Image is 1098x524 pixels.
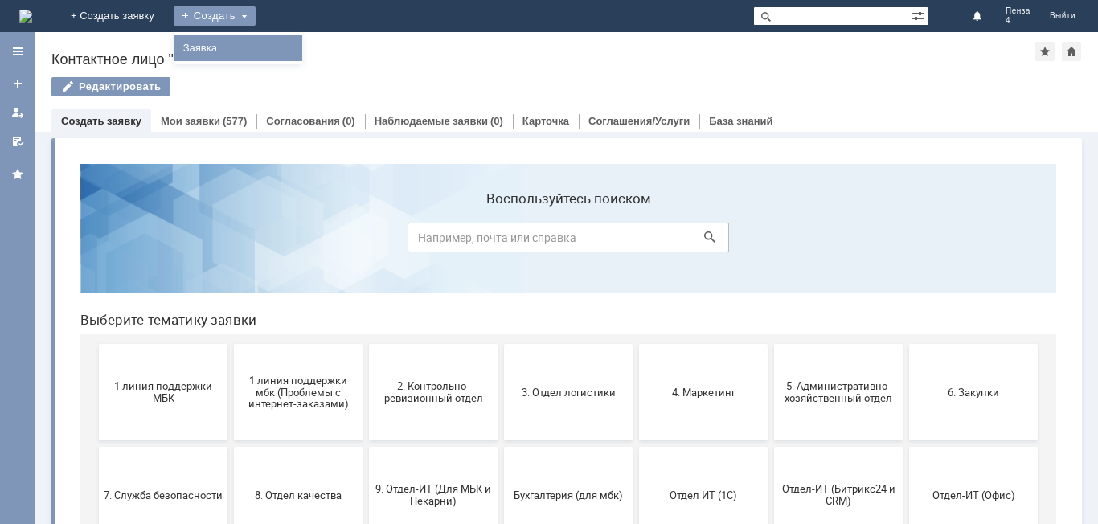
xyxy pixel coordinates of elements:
[5,129,31,154] a: Мои согласования
[436,296,565,392] button: Бухгалтерия (для мбк)
[301,296,430,392] button: 9. Отдел-ИТ (Для МБК и Пекарни)
[842,296,970,392] button: Отдел-ИТ (Офис)
[1035,42,1055,61] div: Добавить в избранное
[1062,42,1081,61] div: Сделать домашней страницей
[306,332,425,356] span: 9. Отдел-ИТ (Для МБК и Пекарни)
[340,72,662,101] input: Например, почта или справка
[707,296,835,392] button: Отдел-ИТ (Битрикс24 и CRM)
[301,399,430,495] button: Это соглашение не активно!
[306,229,425,253] span: 2. Контрольно-ревизионный отдел
[711,229,830,253] span: 5. Административно-хозяйственный отдел
[166,193,295,289] button: 1 линия поддержки мбк (Проблемы с интернет-заказами)
[842,193,970,289] button: 6. Закупки
[171,440,290,452] span: Франчайзинг
[19,10,32,23] a: Перейти на домашнюю страницу
[436,399,565,495] button: [PERSON_NAME]. Услуги ИТ для МБК (оформляет L1)
[1006,16,1030,26] span: 4
[576,235,695,247] span: 4. Маркетинг
[846,235,965,247] span: 6. Закупки
[166,399,295,495] button: Франчайзинг
[846,338,965,350] span: Отдел-ИТ (Офис)
[13,161,989,177] header: Выберите тематику заявки
[223,115,247,127] div: (577)
[436,193,565,289] button: 3. Отдел логистики
[177,39,299,58] a: Заявка
[572,296,700,392] button: Отдел ИТ (1С)
[711,332,830,356] span: Отдел-ИТ (Битрикс24 и CRM)
[301,193,430,289] button: 2. Контрольно-ревизионный отдел
[161,115,220,127] a: Мои заявки
[576,440,695,452] span: не актуален
[31,193,160,289] button: 1 линия поддержки МБК
[441,235,560,247] span: 3. Отдел логистики
[588,115,690,127] a: Соглашения/Услуги
[522,115,569,127] a: Карточка
[61,115,141,127] a: Создать заявку
[31,296,160,392] button: 7. Служба безопасности
[174,6,256,26] div: Создать
[572,399,700,495] button: не актуален
[490,115,503,127] div: (0)
[576,338,695,350] span: Отдел ИТ (1С)
[342,115,355,127] div: (0)
[36,229,155,253] span: 1 линия поддержки МБК
[912,7,928,23] span: Расширенный поиск
[51,51,1035,68] div: Контактное лицо "Пенза 4"
[19,10,32,23] img: logo
[441,338,560,350] span: Бухгалтерия (для мбк)
[1006,6,1030,16] span: Пенза
[306,435,425,459] span: Это соглашение не активно!
[5,100,31,125] a: Мои заявки
[707,193,835,289] button: 5. Административно-хозяйственный отдел
[340,39,662,55] label: Воспользуйтесь поиском
[709,115,772,127] a: База знаний
[266,115,340,127] a: Согласования
[572,193,700,289] button: 4. Маркетинг
[31,399,160,495] button: Финансовый отдел
[171,338,290,350] span: 8. Отдел качества
[166,296,295,392] button: 8. Отдел качества
[375,115,488,127] a: Наблюдаемые заявки
[441,428,560,465] span: [PERSON_NAME]. Услуги ИТ для МБК (оформляет L1)
[36,338,155,350] span: 7. Служба безопасности
[5,71,31,96] a: Создать заявку
[36,440,155,452] span: Финансовый отдел
[171,223,290,259] span: 1 линия поддержки мбк (Проблемы с интернет-заказами)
